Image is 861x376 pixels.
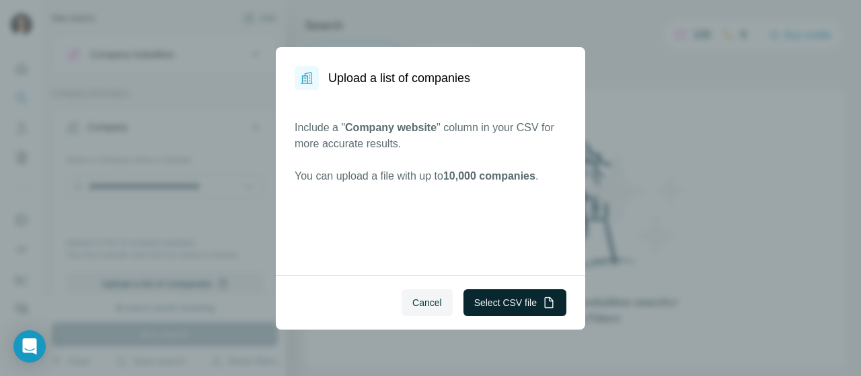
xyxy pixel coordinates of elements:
[402,289,453,316] button: Cancel
[345,122,437,133] span: Company website
[295,168,566,184] p: You can upload a file with up to .
[295,120,566,152] p: Include a " " column in your CSV for more accurate results.
[13,330,46,363] div: Open Intercom Messenger
[328,69,470,87] h1: Upload a list of companies
[443,170,535,182] span: 10,000 companies
[463,289,566,316] button: Select CSV file
[412,296,442,309] span: Cancel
